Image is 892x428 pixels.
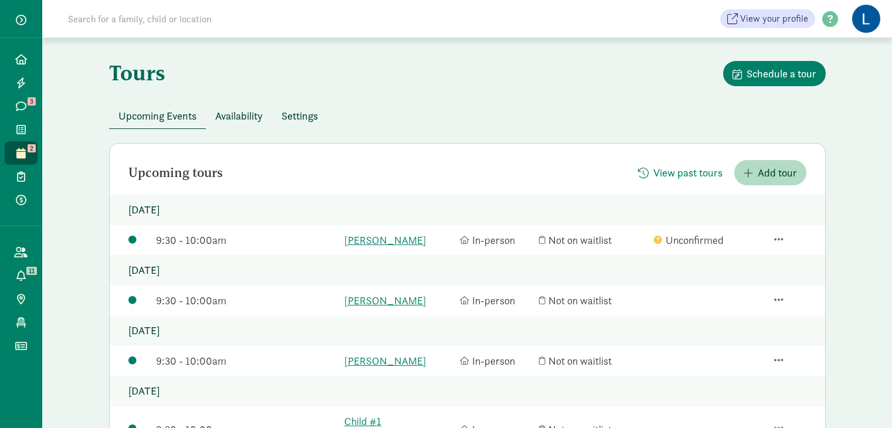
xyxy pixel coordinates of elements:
[206,103,272,128] button: Availability
[215,108,263,124] span: Availability
[118,108,196,124] span: Upcoming Events
[5,141,38,165] a: 2
[281,108,318,124] span: Settings
[344,353,454,369] a: [PERSON_NAME]
[109,61,165,84] h1: Tours
[128,166,223,180] h2: Upcoming tours
[5,264,38,287] a: 11
[629,160,732,185] button: View past tours
[28,144,36,152] span: 2
[156,232,338,248] div: 9:30 - 10:00am
[653,165,723,181] span: View past tours
[110,315,825,346] p: [DATE]
[61,7,390,30] input: Search for a family, child or location
[156,353,338,369] div: 9:30 - 10:00am
[539,232,649,248] div: Not on waitlist
[344,232,454,248] a: [PERSON_NAME]
[156,293,338,308] div: 9:30 - 10:00am
[110,195,825,225] p: [DATE]
[747,66,816,81] span: Schedule a tour
[460,232,533,248] div: In-person
[833,372,892,428] iframe: Chat Widget
[110,376,825,406] p: [DATE]
[460,293,533,308] div: In-person
[539,293,649,308] div: Not on waitlist
[758,165,797,181] span: Add tour
[460,353,533,369] div: In-person
[654,232,764,248] div: Unconfirmed
[272,103,327,128] button: Settings
[723,61,826,86] button: Schedule a tour
[740,12,808,26] span: View your profile
[5,94,38,118] a: 3
[344,293,454,308] a: [PERSON_NAME]
[720,9,815,28] a: View your profile
[734,160,806,185] button: Add tour
[109,103,206,128] button: Upcoming Events
[539,353,649,369] div: Not on waitlist
[26,267,37,275] span: 11
[110,255,825,286] p: [DATE]
[28,97,36,106] span: 3
[629,167,732,180] a: View past tours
